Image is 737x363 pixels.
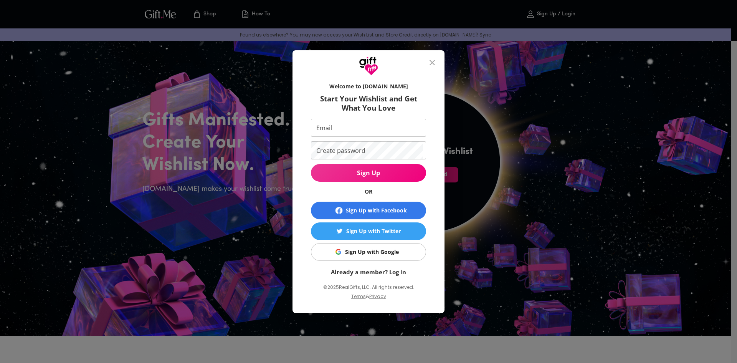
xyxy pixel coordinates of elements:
p: & [366,292,369,307]
button: Sign Up [311,164,426,182]
a: Privacy [369,293,386,300]
button: close [423,53,441,72]
img: GiftMe Logo [359,56,378,76]
div: Sign Up with Twitter [346,227,401,235]
span: Sign Up [311,169,426,177]
a: Terms [351,293,366,300]
a: Already a member? Log in [331,268,406,276]
button: Sign Up with GoogleSign Up with Google [311,243,426,261]
div: Sign Up with Facebook [346,206,407,215]
button: Sign Up with Facebook [311,202,426,219]
img: Sign Up with Google [335,249,341,255]
h6: Start Your Wishlist and Get What You Love [311,94,426,113]
h6: Welcome to [DOMAIN_NAME] [311,83,426,90]
button: Sign Up with TwitterSign Up with Twitter [311,222,426,240]
p: © 2025 RealGifts, LLC. All rights reserved. [311,282,426,292]
h6: OR [311,188,426,196]
img: Sign Up with Twitter [337,228,342,234]
div: Sign Up with Google [345,248,399,256]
